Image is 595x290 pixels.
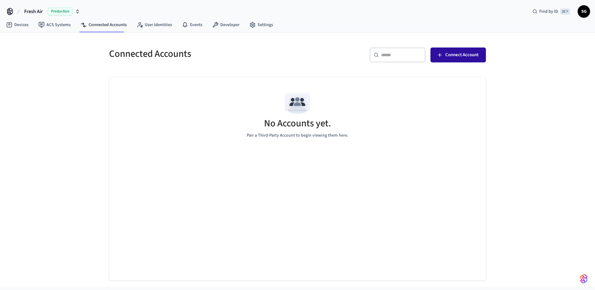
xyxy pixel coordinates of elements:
[539,8,558,15] span: Find by ID
[177,19,207,30] a: Events
[24,8,43,15] span: Fresh Air
[560,8,570,15] span: ⌘ K
[76,19,132,30] a: Connected Accounts
[527,6,575,17] div: Find by ID⌘ K
[445,51,478,59] span: Connect Account
[284,90,311,118] img: Team Empty State
[1,19,33,30] a: Devices
[132,19,177,30] a: User Identities
[580,274,588,284] img: SeamLogoGradient.69752ec5.svg
[33,19,76,30] a: ACS Systems
[430,48,486,62] button: Connect Account
[245,19,278,30] a: Settings
[48,7,73,16] span: Production
[264,117,331,130] h5: No Accounts yet.
[578,5,590,18] button: SG
[247,132,348,139] p: Pair a Third-Party Account to begin viewing them here.
[207,19,245,30] a: Developer
[578,6,589,17] span: SG
[109,48,294,60] h5: Connected Accounts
